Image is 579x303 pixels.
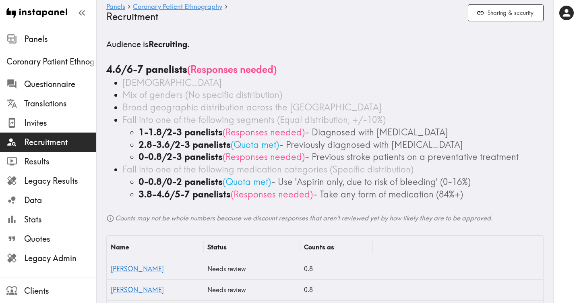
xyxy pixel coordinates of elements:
span: Translations [24,98,96,109]
b: Recruiting [149,39,187,49]
b: 0-0.8/2-3 panelists [139,151,223,162]
span: [DEMOGRAPHIC_DATA] [122,77,222,88]
span: ( Quota met ) [231,139,279,150]
span: Data [24,195,96,206]
span: - Previous stroke patients on a preventative treatment [305,151,519,162]
button: Sharing & security [468,4,544,22]
span: Quotes [24,233,96,245]
span: Clients [24,285,96,297]
div: Needs review [203,279,300,300]
span: Legacy Results [24,175,96,187]
div: Name [111,243,129,251]
span: ( Responses needed ) [187,63,277,75]
span: ( Quota met ) [223,176,271,187]
h5: Audience is . [106,39,544,50]
a: Panels [106,3,125,11]
a: [PERSON_NAME] [111,286,164,294]
span: Fall into one of the following segments (Equal distribution, +/-10%) [122,114,386,125]
span: Mix of genders (No specific distribution) [122,89,282,100]
span: Results [24,156,96,167]
span: Recruitment [24,137,96,148]
div: 0.8 [300,258,372,279]
b: 0-0.8/0-2 panelists [139,176,223,187]
span: Invites [24,117,96,129]
span: - Diagnosed with [MEDICAL_DATA] [305,127,448,138]
span: Panels [24,33,96,45]
span: Legacy Admin [24,253,96,264]
span: Fall into one of the following medication categories (Specific distribution) [122,164,414,175]
span: - Use 'Aspirin only, due to risk of bleeding' (0-16%) [271,176,471,187]
span: Coronary Patient Ethnography [6,56,96,67]
span: - Previously diagnosed with [MEDICAL_DATA] [279,139,463,150]
span: - Take any form of medication (84%+) [313,189,463,200]
a: Coronary Patient Ethnography [133,3,222,11]
div: Counts as [304,243,334,251]
div: Status [207,243,227,251]
div: 0.8 [300,279,372,300]
b: 4.6/6-7 panelists [106,63,187,75]
span: Questionnaire [24,79,96,90]
h6: Counts may not be whole numbers because we discount responses that aren't reviewed yet by how lik... [106,214,544,223]
span: ( Responses needed ) [223,127,305,138]
a: [PERSON_NAME] [111,265,164,273]
span: Broad geographic distribution across the [GEOGRAPHIC_DATA] [122,102,382,113]
span: ( Responses needed ) [223,151,305,162]
span: Stats [24,214,96,225]
b: 2.8-3.6/2-3 panelists [139,139,231,150]
b: 3.8-4.6/5-7 panelists [139,189,231,200]
h4: Recruitment [106,11,461,23]
b: 1-1.8/2-3 panelists [139,127,223,138]
span: ( Responses needed ) [231,189,313,200]
div: Needs review [203,258,300,279]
